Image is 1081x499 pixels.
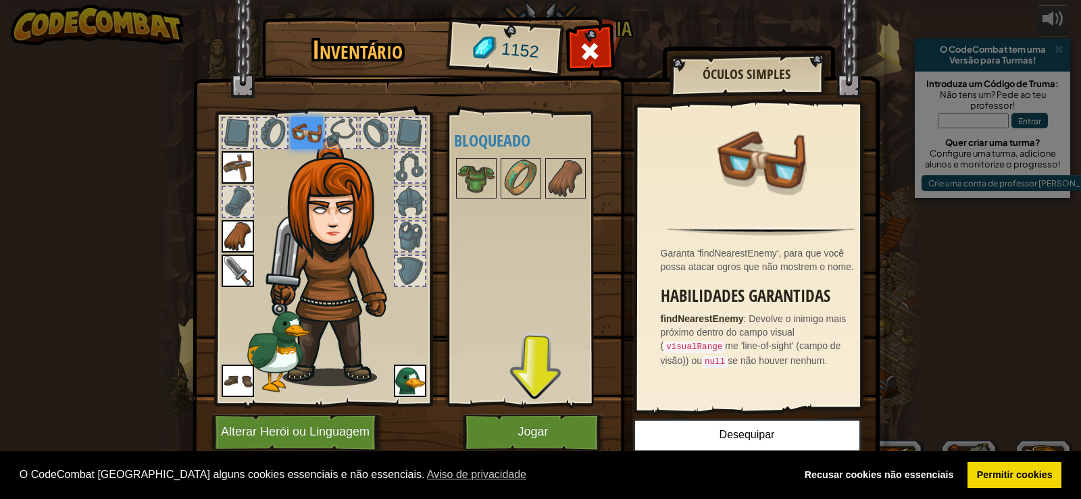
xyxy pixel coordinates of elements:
button: Alterar Herói ou Linguagem [211,414,383,451]
font: findNearestEnemy [661,313,744,324]
img: portrait.png [502,159,540,197]
img: portrait.png [222,365,254,397]
a: saiba mais sobre cookies [424,465,528,485]
font: Jogar [518,425,548,439]
button: Jogar [463,414,604,451]
code: visualRange [663,341,725,353]
font: Habilidades Garantidas [661,284,830,307]
a: permitir cookies [967,462,1061,489]
font: O CodeCombat [GEOGRAPHIC_DATA] alguns cookies essenciais e não essenciais. [20,469,425,480]
font: se não houver nenhum. [728,355,827,366]
img: hr.png [667,227,855,236]
font: Permitir cookies [977,469,1053,480]
font: Bloqueado [454,130,530,151]
font: me 'line-of-sight' (campo de visão)) ou [661,340,841,366]
font: Aviso de privacidade [427,469,526,480]
font: : [743,313,746,324]
font: 1152 [500,39,539,61]
font: Inventário [312,32,403,67]
img: portrait.png [457,159,495,197]
img: portrait.png [291,117,323,149]
font: Alterar Herói ou Linguagem [221,425,370,439]
img: duck_paper_doll.png [245,278,345,392]
img: portrait.png [222,255,254,287]
button: Desequipar [633,419,861,452]
img: portrait.png [222,220,254,253]
a: negar cookies [795,462,963,489]
font: Desequipar [720,429,775,441]
img: hair_f2.png [266,138,411,386]
img: portrait.png [718,116,805,204]
font: Recusar cookies não essenciais [805,469,954,480]
code: null [702,356,728,368]
font: Óculos Simples [703,65,790,83]
font: Garanta 'findNearestEnemy', para que você possa atacar ogros que não mostrem o nome. [661,248,854,272]
img: portrait.png [222,151,254,184]
font: Devolve o inimigo mais próximo dentro do campo visual ( [661,313,847,351]
img: portrait.png [547,159,584,197]
img: portrait.png [394,365,426,397]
